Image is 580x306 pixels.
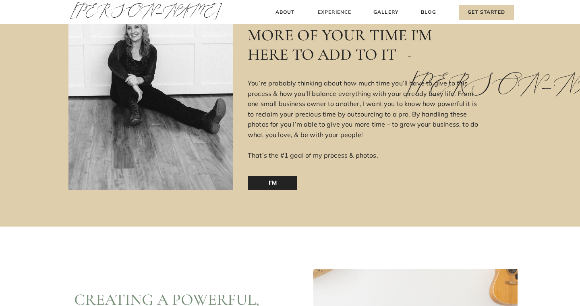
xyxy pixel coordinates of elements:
p: You’re probably thinking about how much time you’ll have to give to this process & how you’ll bal... [248,78,478,162]
a: I'm [PERSON_NAME] [248,176,297,190]
a: Experience [317,8,352,17]
a: About [273,8,297,17]
h2: I’M NOT HERE TO TAKE MORE OF YOUR TIME I'm HERE TO ADD TO IT [248,6,435,65]
a: Gallery [373,8,400,17]
a: Get Started [459,5,514,20]
a: Blog [419,8,438,17]
h2: -[PERSON_NAME] [406,42,456,72]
